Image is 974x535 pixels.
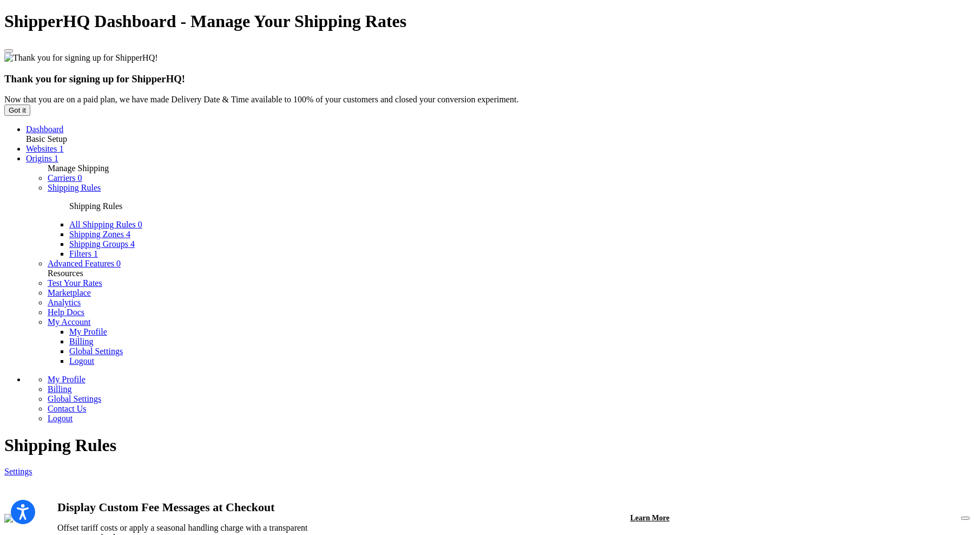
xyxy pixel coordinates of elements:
div: Now that you are on a paid plan, we have made Delivery Date & Time available to 100% of your cust... [4,95,970,105]
li: All Shipping Rules [69,220,970,230]
span: All Shipping Rules [69,220,136,229]
a: Dashboard [26,125,63,134]
a: Marketplace [48,288,91,297]
span: 4 [126,230,130,239]
a: Carriers 0 [48,173,82,182]
h1: Shipping Rules [4,435,970,455]
span: 0 [78,173,82,182]
div: Basic Setup [26,134,970,144]
li: Shipping Groups [69,239,970,249]
li: Logout [48,414,970,423]
span: Origins [26,154,52,163]
li: Shipping Rules [48,183,970,259]
span: 1 [59,144,63,153]
li: Marketplace [48,288,970,298]
li: Shipping Zones [69,230,970,239]
a: Origins 1 [26,154,58,163]
span: Filters [69,249,91,258]
a: My Profile [69,327,107,336]
a: Global Settings [69,347,123,356]
div: Manage Shipping [48,164,970,173]
button: Got it [4,105,30,116]
span: 1 [54,154,58,163]
li: My Profile [69,327,970,337]
a: Contact Us [48,404,87,413]
li: Global Settings [69,347,970,356]
a: Shipping Groups 4 [69,239,135,249]
span: 0 [116,259,121,268]
li: Help Docs [48,308,970,317]
span: 4 [130,239,135,249]
li: Websites [26,144,970,154]
a: Billing [69,337,93,346]
li: Dashboard [26,125,970,134]
li: Global Settings [48,394,970,404]
img: Thank you for signing up for ShipperHQ! [4,53,158,63]
span: Advanced Features [48,259,114,268]
li: Test Your Rates [48,278,970,288]
h3: Thank you for signing up for ShipperHQ! [4,73,970,85]
li: Billing [48,384,970,394]
a: Help Docs [48,308,84,317]
a: My Profile [48,375,85,384]
span: Shipping Zones [69,230,124,239]
a: Shipping Zones 4 [69,230,130,239]
a: Logout [69,356,94,366]
li: My Profile [48,375,970,384]
div: Resources [48,269,970,278]
li: My Account [48,317,970,366]
a: Test Your Rates [48,278,102,288]
span: Carriers [48,173,76,182]
span: 1 [94,249,98,258]
a: Websites 1 [26,144,63,153]
a: Analytics [48,298,81,307]
a: All Shipping Rules 0 [69,220,142,229]
a: My Account [48,317,91,327]
h4: Display Custom Fee Messages at Checkout [57,500,339,514]
li: Contact Us [48,404,970,414]
li: Advanced Features [48,259,970,269]
li: Origins [26,154,970,164]
li: Carriers [48,173,970,183]
a: Settings [4,467,32,476]
h1: ShipperHQ Dashboard - Manage Your Shipping Rates [4,11,970,31]
span: 0 [138,220,142,229]
a: Shipping Rules [48,183,101,192]
a: Billing [48,384,71,394]
img: duties-banner-06bc72dcb5fe05cb3f9472aba00be2ae8eb53ab6f0d8bb03d382ba314ac3c341.png [4,514,57,523]
li: Billing [69,337,970,347]
span: Shipping Groups [69,239,128,249]
li: Filters [69,249,970,259]
span: Websites [26,144,57,153]
a: Global Settings [48,394,101,403]
a: Filters 1 [69,249,98,258]
li: Analytics [48,298,970,308]
a: Learn More [620,511,680,526]
p: Shipping Rules [69,201,970,211]
a: Advanced Features 0 [48,259,121,268]
a: Logout [48,414,73,423]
